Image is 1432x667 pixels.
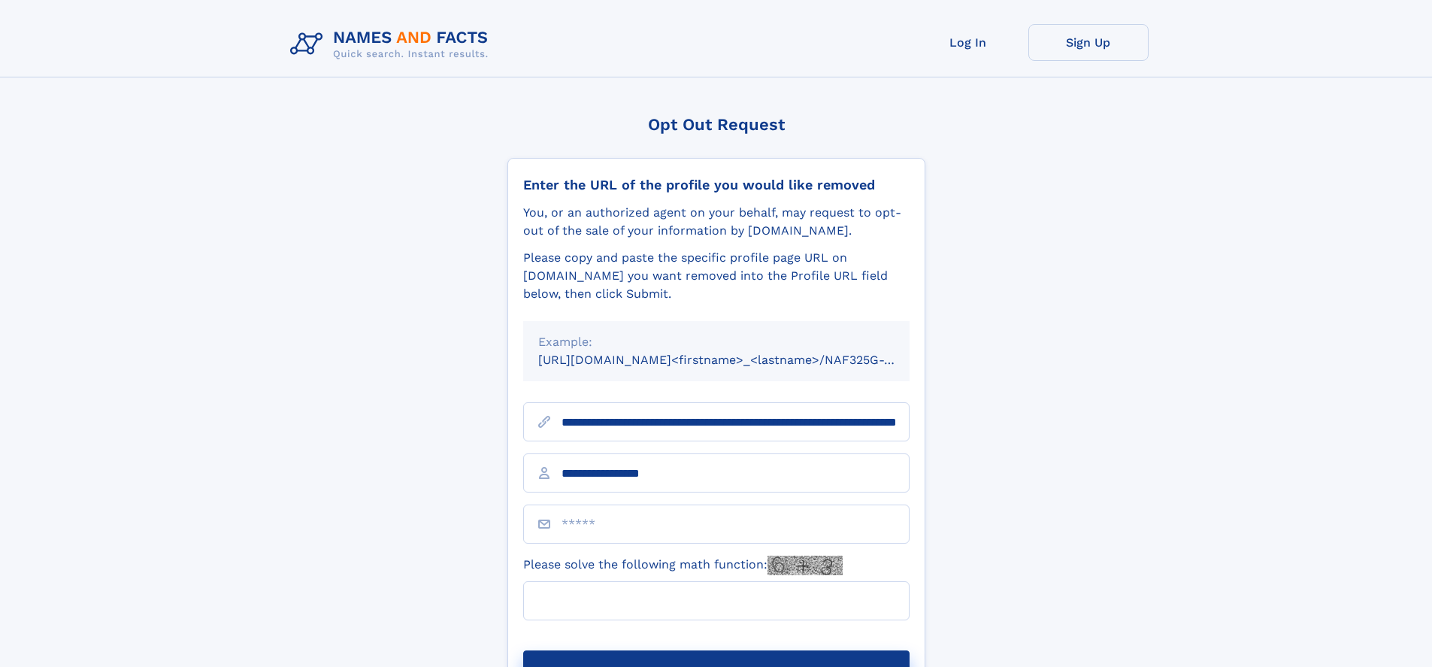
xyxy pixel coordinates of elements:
[538,353,938,367] small: [URL][DOMAIN_NAME]<firstname>_<lastname>/NAF325G-xxxxxxxx
[523,249,910,303] div: Please copy and paste the specific profile page URL on [DOMAIN_NAME] you want removed into the Pr...
[523,177,910,193] div: Enter the URL of the profile you would like removed
[908,24,1028,61] a: Log In
[538,333,895,351] div: Example:
[523,556,843,575] label: Please solve the following math function:
[284,24,501,65] img: Logo Names and Facts
[507,115,925,134] div: Opt Out Request
[523,204,910,240] div: You, or an authorized agent on your behalf, may request to opt-out of the sale of your informatio...
[1028,24,1149,61] a: Sign Up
